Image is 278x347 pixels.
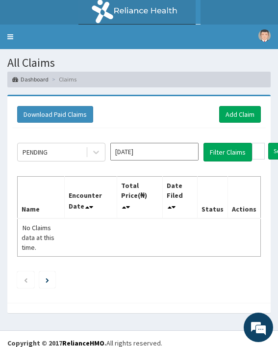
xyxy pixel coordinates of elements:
[219,106,261,123] a: Add Claim
[23,147,48,157] div: PENDING
[17,106,93,123] button: Download Paid Claims
[12,75,49,83] a: Dashboard
[18,176,65,218] th: Name
[7,56,271,69] h1: All Claims
[252,143,265,160] input: Search by HMO ID
[162,176,197,218] th: Date Filed
[117,176,162,218] th: Total Price(₦)
[227,176,260,218] th: Actions
[110,143,199,160] input: Select Month and Year
[46,275,49,284] a: Next page
[50,75,76,83] li: Claims
[197,176,227,218] th: Status
[203,143,252,161] button: Filter Claims
[65,176,117,218] th: Encounter Date
[258,29,271,42] img: User Image
[24,275,28,284] a: Previous page
[22,223,54,252] span: No Claims data at this time.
